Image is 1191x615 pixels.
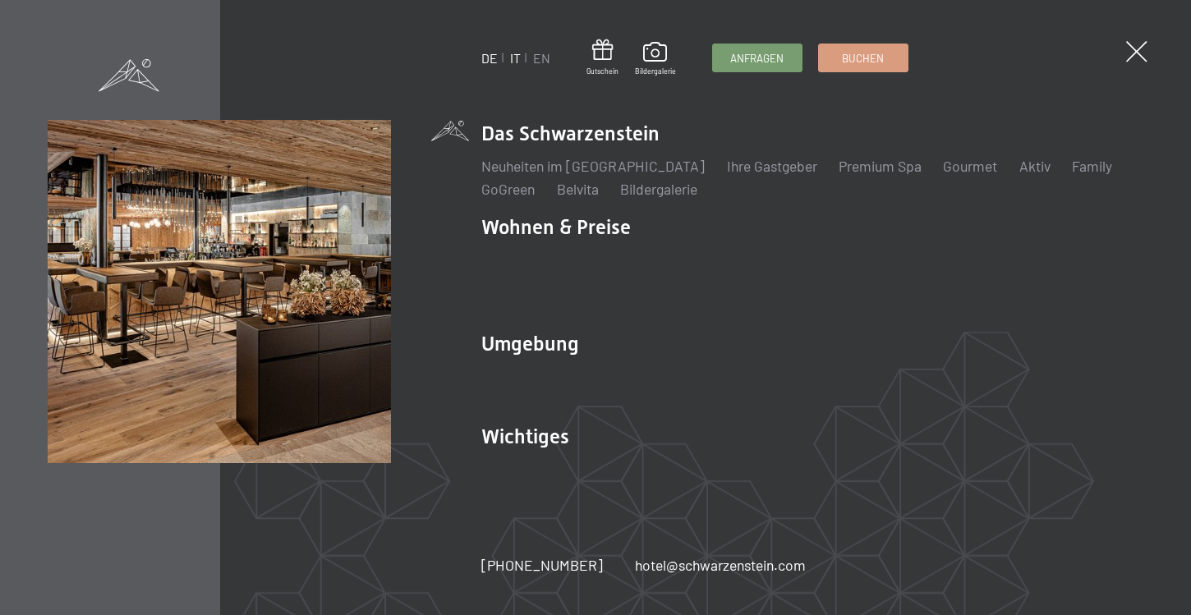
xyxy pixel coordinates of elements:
[839,157,922,175] a: Premium Spa
[819,44,908,71] a: Buchen
[635,42,676,76] a: Bildergalerie
[730,51,784,66] span: Anfragen
[481,180,535,198] a: GoGreen
[635,67,676,76] span: Bildergalerie
[586,67,618,76] span: Gutschein
[481,555,603,576] a: [PHONE_NUMBER]
[481,50,498,66] a: DE
[842,51,884,66] span: Buchen
[635,555,806,576] a: hotel@schwarzenstein.com
[1019,157,1051,175] a: Aktiv
[481,157,705,175] a: Neuheiten im [GEOGRAPHIC_DATA]
[481,556,603,574] span: [PHONE_NUMBER]
[510,50,521,66] a: IT
[533,50,550,66] a: EN
[713,44,802,71] a: Anfragen
[620,180,697,198] a: Bildergalerie
[727,157,817,175] a: Ihre Gastgeber
[586,39,618,76] a: Gutschein
[557,180,599,198] a: Belvita
[943,157,997,175] a: Gourmet
[1072,157,1112,175] a: Family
